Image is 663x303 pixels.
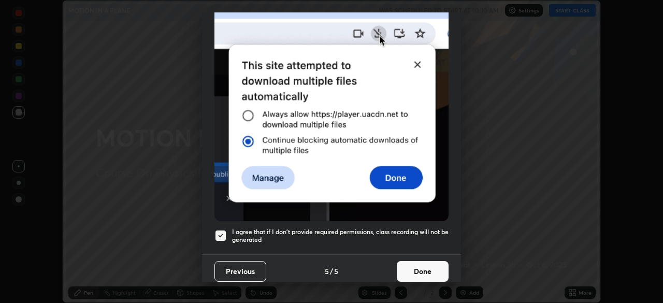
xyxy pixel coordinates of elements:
h5: I agree that if I don't provide required permissions, class recording will not be generated [232,228,449,244]
h4: 5 [334,266,338,277]
button: Done [397,261,449,282]
h4: 5 [325,266,329,277]
button: Previous [214,261,266,282]
h4: / [330,266,333,277]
